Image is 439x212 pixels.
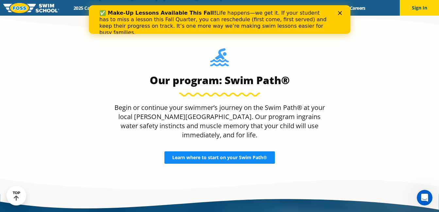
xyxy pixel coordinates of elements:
[118,103,325,139] span: at your local [PERSON_NAME][GEOGRAPHIC_DATA]. Our program ingrains water safety instincts and mus...
[3,3,59,13] img: FOSS Swim School Logo
[10,5,241,31] div: Life happens—we get it. If your student has to miss a lesson this Fall Quarter, you can reschedul...
[164,151,275,164] a: Learn where to start on your Swim Path®
[172,155,267,160] span: Learn where to start on your Swim Path®
[323,5,344,11] a: Blog
[13,191,20,201] div: TOP
[210,48,229,70] img: Foss-Location-Swimming-Pool-Person.svg
[109,5,136,11] a: Schools
[10,5,127,11] b: ✅ Make-Up Lessons Available This Fall!
[417,190,432,205] iframe: Intercom live chat
[114,103,302,112] span: Begin or continue your swimmer’s journey on the Swim Path®
[194,5,254,11] a: About [PERSON_NAME]
[344,5,371,11] a: Careers
[89,5,350,34] iframe: Intercom live chat banner
[68,5,109,11] a: 2025 Calendar
[249,6,256,10] div: Close
[136,5,194,11] a: Swim Path® Program
[111,74,328,87] h3: Our program: Swim Path®
[254,5,324,11] a: Swim Like [PERSON_NAME]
